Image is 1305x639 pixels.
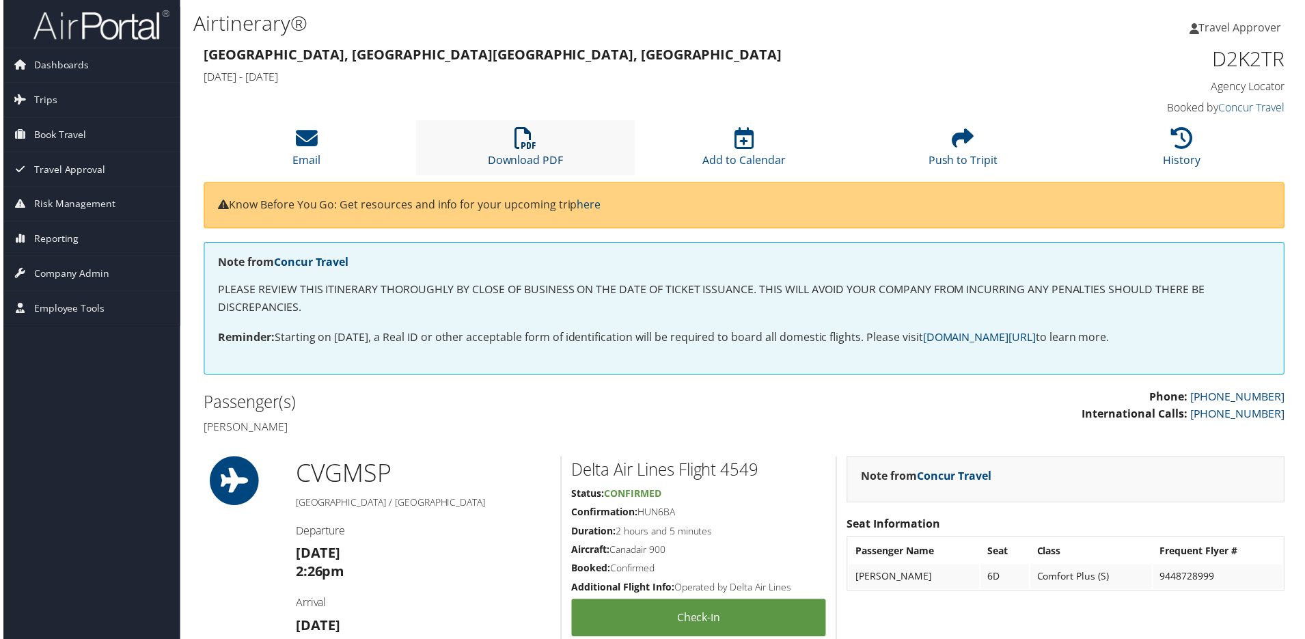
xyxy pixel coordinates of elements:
[1193,391,1288,406] a: [PHONE_NUMBER]
[983,541,1031,566] th: Seat
[930,135,1000,168] a: Push to Tripit
[216,331,273,346] strong: Reminder:
[31,293,102,327] span: Employee Tools
[31,118,83,152] span: Book Travel
[1032,100,1288,115] h4: Booked by
[216,198,1274,215] p: Know Before You Go: Get resources and info for your upcoming trip
[577,198,601,213] a: here
[703,135,786,168] a: Add to Calendar
[31,153,102,187] span: Travel Approval
[1032,541,1155,566] th: Class
[571,584,674,597] strong: Additional Flight Info:
[216,331,1274,349] p: Starting on [DATE], a Real ID or other acceptable form of identification will be required to boar...
[31,49,86,83] span: Dashboards
[1152,391,1190,406] strong: Phone:
[1192,7,1298,48] a: Travel Approver
[1032,45,1288,74] h1: D2K2TR
[862,471,993,486] strong: Note from
[1193,408,1288,423] a: [PHONE_NUMBER]
[571,461,827,484] h2: Delta Air Lines Flight 4549
[924,331,1038,346] a: [DOMAIN_NAME][URL]
[571,565,827,578] h5: Confirmed
[571,508,637,521] strong: Confirmation:
[604,489,661,502] span: Confirmed
[202,392,734,416] h2: Passenger(s)
[571,527,827,541] h5: 2 hours and 5 minutes
[272,256,347,271] a: Concur Travel
[291,135,319,168] a: Email
[571,565,610,577] strong: Booked:
[848,519,942,534] strong: Seat Information
[571,584,827,597] h5: Operated by Delta Air Lines
[294,619,339,638] strong: [DATE]
[571,545,609,558] strong: Aircraft:
[1166,135,1204,168] a: History
[202,45,782,64] strong: [GEOGRAPHIC_DATA], [GEOGRAPHIC_DATA] [GEOGRAPHIC_DATA], [GEOGRAPHIC_DATA]
[294,459,550,493] h1: CVG MSP
[216,256,347,271] strong: Note from
[1032,567,1155,592] td: Comfort Plus (S)
[571,489,604,502] strong: Status:
[1084,408,1190,423] strong: International Calls:
[571,527,616,540] strong: Duration:
[294,498,550,512] h5: [GEOGRAPHIC_DATA] / [GEOGRAPHIC_DATA]
[31,188,113,222] span: Risk Management
[31,223,76,257] span: Reporting
[31,83,54,118] span: Trips
[30,9,167,41] img: airportal-logo.png
[571,508,827,521] h5: HUN6BA
[918,471,993,486] a: Concur Travel
[191,9,929,38] h1: Airtinerary®
[1222,100,1288,115] a: Concur Travel
[571,545,827,559] h5: Canadair 900
[1156,567,1286,592] td: 9448728999
[983,567,1031,592] td: 6D
[487,135,563,168] a: Download PDF
[850,541,981,566] th: Passenger Name
[294,546,339,565] strong: [DATE]
[1202,20,1285,35] span: Travel Approver
[31,258,107,292] span: Company Admin
[216,282,1274,317] p: PLEASE REVIEW THIS ITINERARY THOROUGHLY BY CLOSE OF BUSINESS ON THE DATE OF TICKET ISSUANCE. THIS...
[294,526,550,541] h4: Departure
[294,598,550,613] h4: Arrival
[1156,541,1286,566] th: Frequent Flyer #
[294,565,343,584] strong: 2:26pm
[1032,79,1288,94] h4: Agency Locator
[202,70,1011,85] h4: [DATE] - [DATE]
[202,421,734,436] h4: [PERSON_NAME]
[850,567,981,592] td: [PERSON_NAME]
